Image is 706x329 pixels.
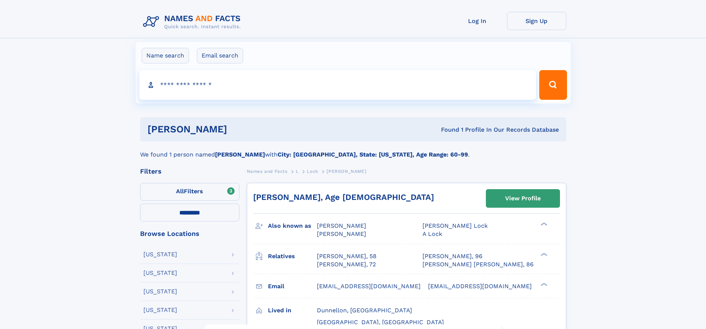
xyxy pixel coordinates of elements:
[268,280,317,293] h3: Email
[317,307,412,314] span: Dunnellon, [GEOGRAPHIC_DATA]
[317,252,377,260] a: [PERSON_NAME], 58
[317,230,366,237] span: [PERSON_NAME]
[428,283,532,290] span: [EMAIL_ADDRESS][DOMAIN_NAME]
[143,270,177,276] div: [US_STATE]
[486,190,560,207] a: View Profile
[422,260,534,269] a: [PERSON_NAME] [PERSON_NAME], 86
[334,126,559,134] div: Found 1 Profile In Our Records Database
[296,167,299,176] a: L
[422,230,442,237] span: A Lock
[296,169,299,174] span: L
[142,48,189,63] label: Name search
[317,319,444,326] span: [GEOGRAPHIC_DATA], [GEOGRAPHIC_DATA]
[539,70,567,100] button: Search Button
[140,141,566,159] div: We found 1 person named with .
[139,70,536,100] input: search input
[539,282,548,287] div: ❯
[278,151,468,158] b: City: [GEOGRAPHIC_DATA], State: [US_STATE], Age Range: 60-99
[307,167,318,176] a: Lock
[268,250,317,263] h3: Relatives
[317,222,366,229] span: [PERSON_NAME]
[143,289,177,295] div: [US_STATE]
[247,167,288,176] a: Names and Facts
[422,222,488,229] span: [PERSON_NAME] Lock
[140,12,247,32] img: Logo Names and Facts
[317,260,376,269] a: [PERSON_NAME], 72
[505,190,541,207] div: View Profile
[422,252,483,260] a: [PERSON_NAME], 96
[307,169,318,174] span: Lock
[143,251,177,257] div: [US_STATE]
[539,222,548,227] div: ❯
[143,307,177,313] div: [US_STATE]
[268,304,317,317] h3: Lived in
[268,220,317,232] h3: Also known as
[507,12,566,30] a: Sign Up
[327,169,366,174] span: [PERSON_NAME]
[197,48,243,63] label: Email search
[215,151,265,158] b: [PERSON_NAME]
[148,125,334,134] h1: [PERSON_NAME]
[317,283,421,290] span: [EMAIL_ADDRESS][DOMAIN_NAME]
[140,230,239,237] div: Browse Locations
[253,193,434,202] a: [PERSON_NAME], Age [DEMOGRAPHIC_DATA]
[448,12,507,30] a: Log In
[176,188,184,195] span: All
[140,168,239,175] div: Filters
[539,252,548,257] div: ❯
[140,183,239,201] label: Filters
